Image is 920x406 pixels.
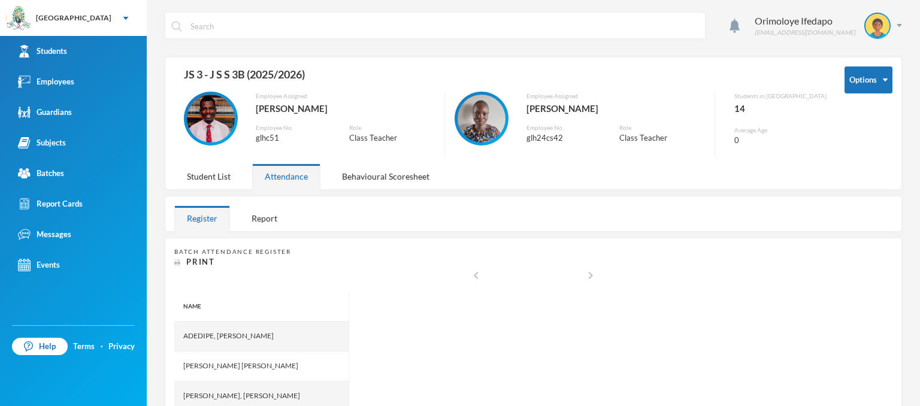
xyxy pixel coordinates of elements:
[187,95,235,143] img: EMPLOYEE
[256,92,435,101] div: Employee Assigned
[18,198,83,210] div: Report Cards
[18,45,67,57] div: Students
[526,132,602,144] div: glh24cs42
[349,123,435,132] div: Role
[18,137,66,149] div: Subjects
[189,13,699,40] input: Search
[174,248,291,255] span: Batch Attendance Register
[73,341,95,353] a: Terms
[734,101,827,116] div: 14
[526,123,602,132] div: Employee No.
[174,205,230,231] div: Register
[526,92,706,101] div: Employee Assigned
[174,292,349,322] div: Name
[329,163,442,189] div: Behavioural Scoresheet
[174,66,827,92] div: JS 3 - J S S 3B (2025/2026)
[18,167,64,180] div: Batches
[734,92,827,101] div: Students in [GEOGRAPHIC_DATA]
[239,205,290,231] div: Report
[526,101,706,116] div: [PERSON_NAME]
[256,101,435,116] div: [PERSON_NAME]
[256,132,331,144] div: glhc51
[186,257,215,266] span: Print
[18,259,60,271] div: Events
[18,106,72,119] div: Guardians
[108,341,135,353] a: Privacy
[865,14,889,38] img: STUDENT
[755,14,855,28] div: Orimoloye Ifedapo
[252,163,320,189] div: Attendance
[174,352,349,381] div: [PERSON_NAME] [PERSON_NAME]
[734,135,827,147] div: 0
[734,126,827,135] div: Average Age
[755,28,855,37] div: [EMAIL_ADDRESS][DOMAIN_NAME]
[349,132,435,144] div: Class Teacher
[12,338,68,356] a: Help
[171,21,182,32] img: search
[36,13,111,23] div: [GEOGRAPHIC_DATA]
[7,7,31,31] img: logo
[458,95,506,143] img: EMPLOYEE
[174,322,349,352] div: Adedipe, [PERSON_NAME]
[174,163,243,189] div: Student List
[583,268,598,283] i: chevron_right
[619,123,706,132] div: Role
[619,132,706,144] div: Class Teacher
[18,75,74,88] div: Employees
[845,66,892,93] button: Options
[256,123,331,132] div: Employee No.
[469,268,483,283] i: chevron_left
[18,228,71,241] div: Messages
[101,341,103,353] div: ·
